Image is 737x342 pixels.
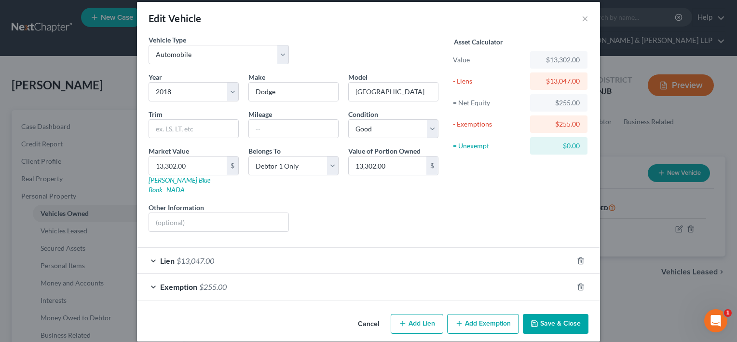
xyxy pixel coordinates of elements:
[523,314,588,334] button: Save & Close
[348,109,378,119] label: Condition
[149,109,163,119] label: Trim
[177,256,214,265] span: $13,047.00
[454,37,503,47] label: Asset Calculator
[160,282,197,291] span: Exemption
[249,83,338,101] input: ex. Nissan
[538,98,580,108] div: $255.00
[453,98,526,108] div: = Net Equity
[248,73,265,81] span: Make
[149,12,202,25] div: Edit Vehicle
[149,72,162,82] label: Year
[704,309,727,332] iframe: Intercom live chat
[160,256,175,265] span: Lien
[453,76,526,86] div: - Liens
[538,119,580,129] div: $255.00
[724,309,732,317] span: 1
[149,35,186,45] label: Vehicle Type
[348,72,368,82] label: Model
[348,146,421,156] label: Value of Portion Owned
[350,315,387,334] button: Cancel
[166,185,185,194] a: NADA
[538,141,580,151] div: $0.00
[149,176,210,194] a: [PERSON_NAME] Blue Book
[149,120,238,138] input: ex. LS, LT, etc
[227,157,238,175] div: $
[149,146,189,156] label: Market Value
[391,314,443,334] button: Add Lien
[538,76,580,86] div: $13,047.00
[426,157,438,175] div: $
[248,109,272,119] label: Mileage
[453,119,526,129] div: - Exemptions
[349,83,438,101] input: ex. Altima
[249,120,338,138] input: --
[149,157,227,175] input: 0.00
[538,55,580,65] div: $13,302.00
[447,314,519,334] button: Add Exemption
[199,282,227,291] span: $255.00
[453,55,526,65] div: Value
[453,141,526,151] div: = Unexempt
[149,202,204,213] label: Other Information
[149,213,288,231] input: (optional)
[582,13,588,24] button: ×
[349,157,426,175] input: 0.00
[248,147,281,155] span: Belongs To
